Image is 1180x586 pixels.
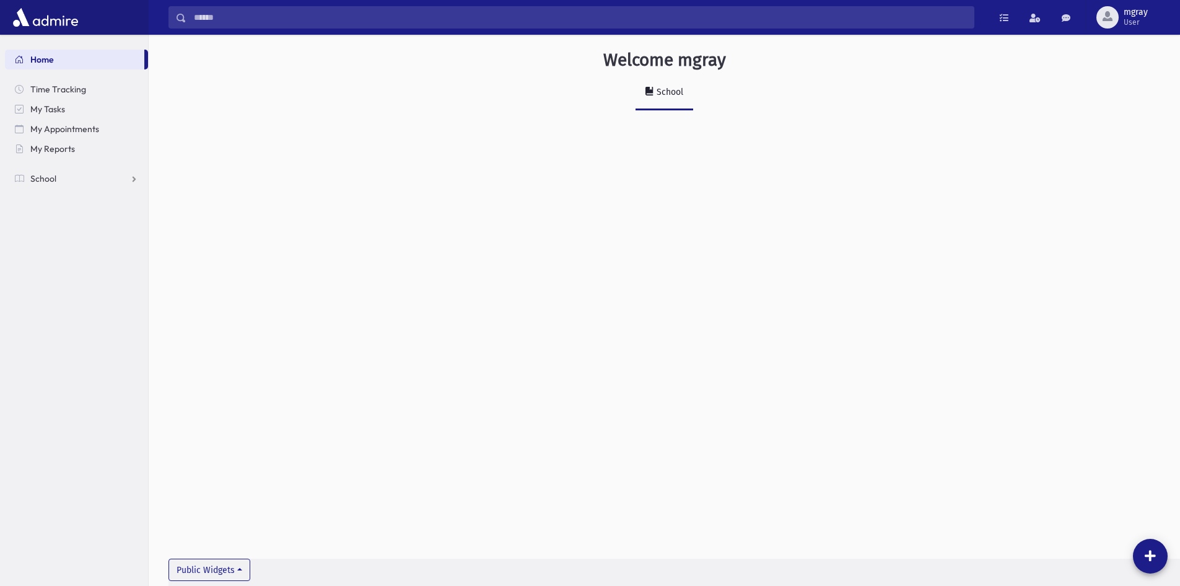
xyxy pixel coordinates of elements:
[5,119,148,139] a: My Appointments
[168,559,250,581] button: Public Widgets
[654,87,683,97] div: School
[5,79,148,99] a: Time Tracking
[186,6,974,29] input: Search
[1124,17,1148,27] span: User
[30,84,86,95] span: Time Tracking
[30,104,65,115] span: My Tasks
[5,99,148,119] a: My Tasks
[30,123,99,135] span: My Appointments
[30,173,56,184] span: School
[30,143,75,154] span: My Reports
[636,76,693,110] a: School
[10,5,81,30] img: AdmirePro
[5,139,148,159] a: My Reports
[603,50,726,71] h3: Welcome mgray
[5,169,148,189] a: School
[30,54,54,65] span: Home
[5,50,144,69] a: Home
[1124,7,1148,17] span: mgray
